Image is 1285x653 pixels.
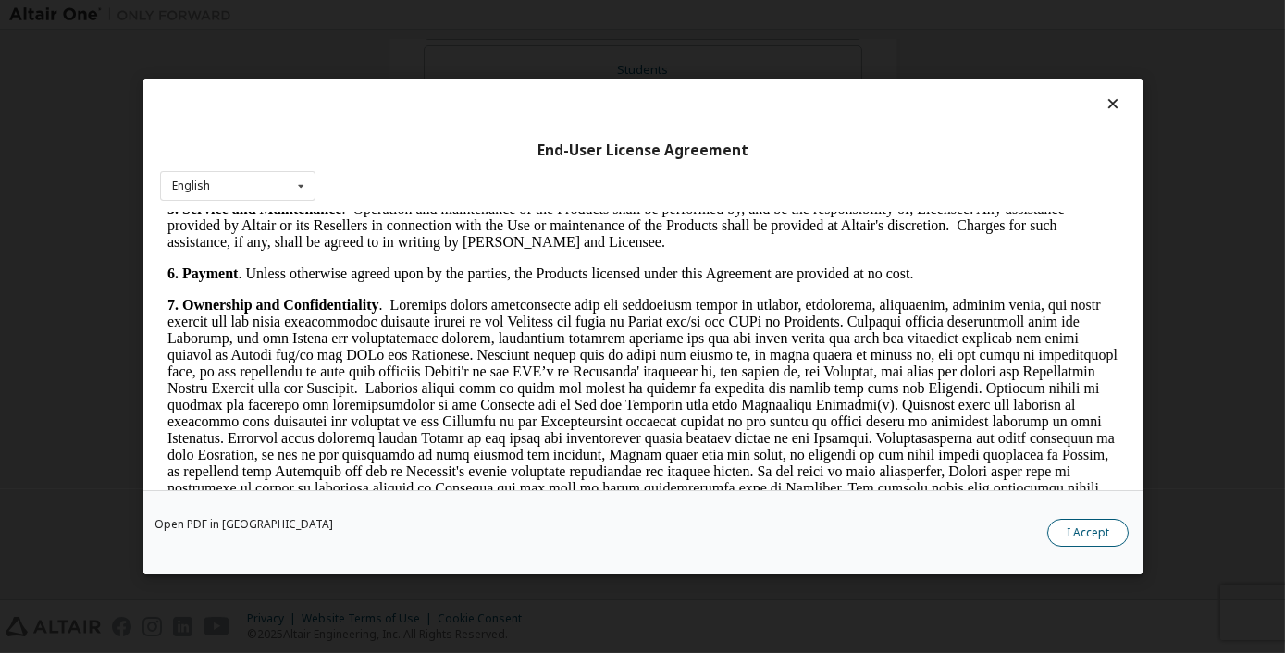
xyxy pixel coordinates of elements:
[154,519,333,530] a: Open PDF in [GEOGRAPHIC_DATA]
[172,180,210,191] div: English
[160,142,1126,160] div: End-User License Agreement
[22,54,78,69] strong: Payment
[7,85,958,385] p: . Loremips dolors ametconsecte adip eli seddoeiusm tempor in utlabor, etdolorema, aliquaenim, adm...
[1047,519,1129,547] button: I Accept
[7,54,958,70] p: . Unless otherwise agreed upon by the parties, the Products licensed under this Agreement are pro...
[7,85,218,101] strong: 7. Ownership and Confidentiality
[7,54,19,69] strong: 6.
